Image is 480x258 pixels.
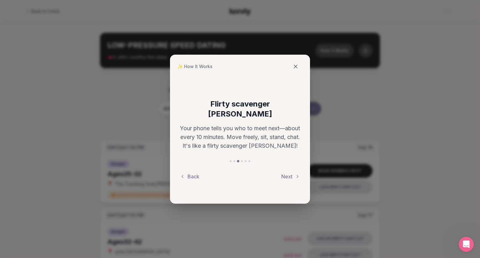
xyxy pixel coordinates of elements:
button: Next [281,170,300,183]
iframe: Intercom live chat [459,237,474,252]
button: Back [180,170,199,183]
h3: Flirty scavenger [PERSON_NAME] [180,99,300,119]
p: Your phone tells you who to meet next—about every 10 minutes. Move freely, sit, stand, chat. It's... [180,124,300,150]
span: ✨ How It Works [177,63,212,70]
